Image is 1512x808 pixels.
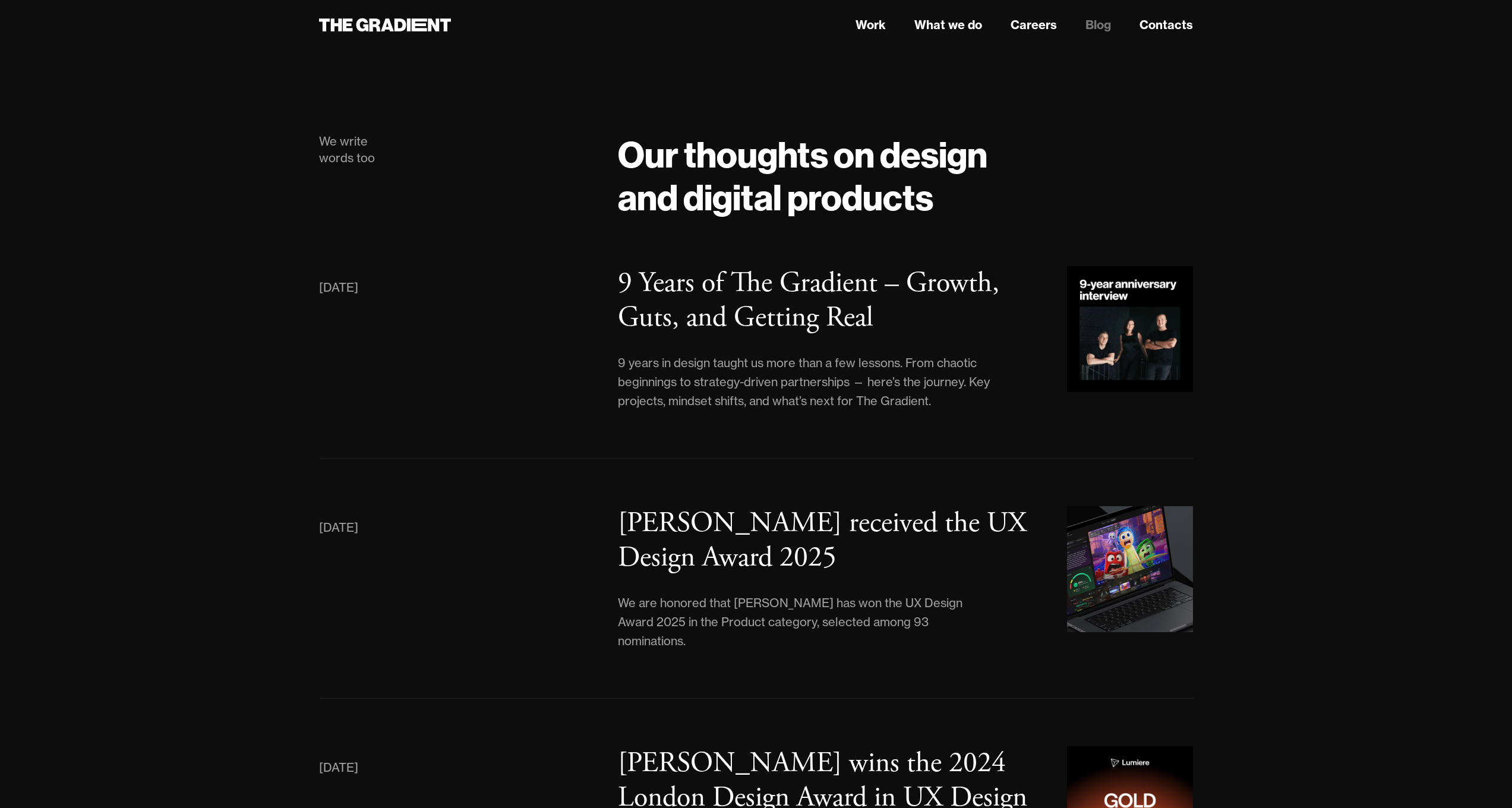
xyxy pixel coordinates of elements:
[319,506,1194,651] a: [DATE][PERSON_NAME] received the UX Design Award 2025We are honored that [PERSON_NAME] has won th...
[1139,16,1193,34] a: Contacts
[319,758,358,777] div: [DATE]
[618,265,999,336] h3: 9 Years of The Gradient – Growth, Guts, and Getting Real
[618,505,1027,576] h3: [PERSON_NAME] received the UX Design Award 2025
[319,278,358,297] div: [DATE]
[1085,16,1111,34] a: Blog
[618,133,1193,219] h1: Our thoughts on design and digital products
[856,16,886,34] a: Work
[1011,16,1057,34] a: Careers
[914,16,982,34] a: What we do
[618,353,996,411] div: 9 years in design taught us more than a few lessons. From chaotic beginnings to strategy-driven p...
[319,518,358,537] div: [DATE]
[319,133,595,166] div: We write words too
[319,266,1194,411] a: [DATE]9 Years of The Gradient – Growth, Guts, and Getting Real9 years in design taught us more th...
[618,594,996,651] div: We are honored that [PERSON_NAME] has won the UX Design Award 2025 in the Product category, selec...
